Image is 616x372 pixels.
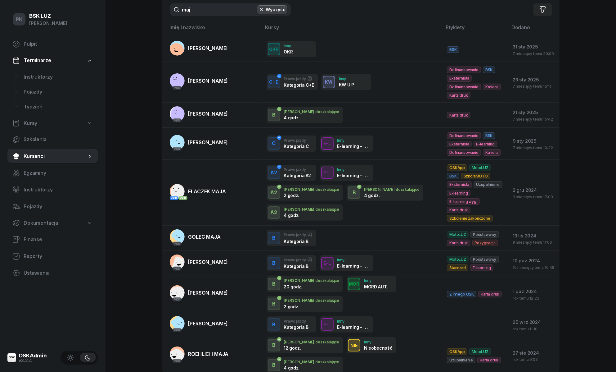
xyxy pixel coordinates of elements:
div: A2 [268,187,280,198]
span: Pojazdy [24,203,93,211]
input: Szukaj [170,3,291,16]
span: GOLEC MAJA [188,234,221,240]
button: B [268,359,280,371]
div: Kategoria B [284,264,312,269]
a: PKK[PERSON_NAME] [170,73,228,88]
div: B [270,279,278,289]
span: Standard [447,264,468,271]
button: OKR [268,43,280,55]
div: Inny [337,168,370,172]
span: PK [16,17,23,22]
div: MORD AUT. [364,284,388,289]
a: PKK[PERSON_NAME] [170,106,228,121]
div: B [270,258,278,269]
a: Szkolenia [7,132,98,147]
div: Inny [337,258,370,262]
div: PKK [173,297,182,301]
span: E-learning [470,264,493,271]
div: E-learning - 90 dni [337,144,370,149]
div: [PERSON_NAME] [29,19,67,27]
div: Inny [337,138,370,142]
div: A2 [268,168,280,178]
th: Imię i nazwisko [162,23,262,37]
span: Instruktorzy [24,186,93,194]
span: OSKApp [447,348,467,355]
span: FLACZEK MAJA [188,188,226,195]
button: C [268,137,280,150]
div: rok temu 9:03 [513,357,555,361]
a: Egzaminy [7,166,98,181]
div: PKK [173,328,182,332]
a: PKK[PERSON_NAME] [170,255,228,269]
a: [PERSON_NAME] [170,41,228,56]
a: PKKGOLEC MAJA [170,229,221,244]
span: Kariera [483,84,501,90]
div: B [270,319,278,330]
div: E-learning - 90 dni [337,324,370,330]
span: Karta druk [447,112,470,118]
div: [PERSON_NAME] doszkalające [284,110,339,114]
span: Ustawienia [24,269,93,277]
div: Kategoria C+E [284,82,314,88]
div: [PERSON_NAME] doszkalające [284,278,339,282]
a: Pojazdy [7,199,98,214]
a: Pojazdy [19,85,98,99]
span: Eksternista [447,181,472,188]
span: Z innego OSK [447,291,476,297]
div: MOR [346,280,362,288]
div: 7 miesięcy temu 15:42 [513,117,555,121]
a: PKKPKKFLACZEK MAJA [170,184,226,199]
button: NIE [348,339,360,351]
span: Dofinansowanie [447,132,481,139]
span: [PERSON_NAME] [188,45,228,51]
div: C [270,138,278,149]
div: B [270,360,278,370]
div: E-L [321,140,334,147]
a: Ustawienia [7,266,98,281]
span: Podstawowy [470,231,499,238]
span: MotoLUZ [469,348,491,355]
th: Kursy [262,23,442,37]
div: 2 godz. [284,193,316,198]
div: OKR [267,45,281,53]
span: Kursanci [24,152,87,160]
a: Terminarze [7,53,98,68]
div: [PERSON_NAME] doszkalające [284,340,339,344]
button: B [348,186,360,199]
span: Uzupełnienie [447,357,475,363]
button: A2 [268,206,280,219]
span: BSK [483,67,495,73]
div: Prawo jazdy [284,319,308,323]
div: Nieobecność [364,345,392,351]
button: B [268,278,280,290]
div: Inny [284,44,293,48]
div: 20 godz. [284,284,316,289]
button: A2 [268,167,280,179]
span: Dokumentacja [24,219,58,227]
span: Dofinansowanie [447,84,481,90]
button: C+E [268,76,280,88]
a: PKK[PERSON_NAME] [170,316,228,331]
span: Finanse [24,236,93,244]
span: SzkołaMOTO [461,173,490,179]
a: Kursanci [7,149,98,164]
button: B [268,257,280,269]
button: MOR [348,278,360,290]
div: Prawo jazdy [284,76,314,81]
div: Kategoria C [284,144,309,149]
span: Podstawowy [470,256,499,263]
button: B [268,298,280,310]
div: B [270,110,278,120]
button: B [268,318,280,331]
div: 4 godz. [284,213,316,218]
div: C+E [267,78,281,86]
div: PKK [173,118,182,122]
div: 27 sie 2024 [513,349,555,357]
div: NIE [348,342,360,349]
div: [PERSON_NAME] doszkalające [284,187,339,191]
span: BSK [447,46,459,53]
div: A2 [268,207,280,218]
span: E-learning wyg. [447,198,480,205]
div: B [270,233,278,243]
div: PKK [178,196,187,200]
